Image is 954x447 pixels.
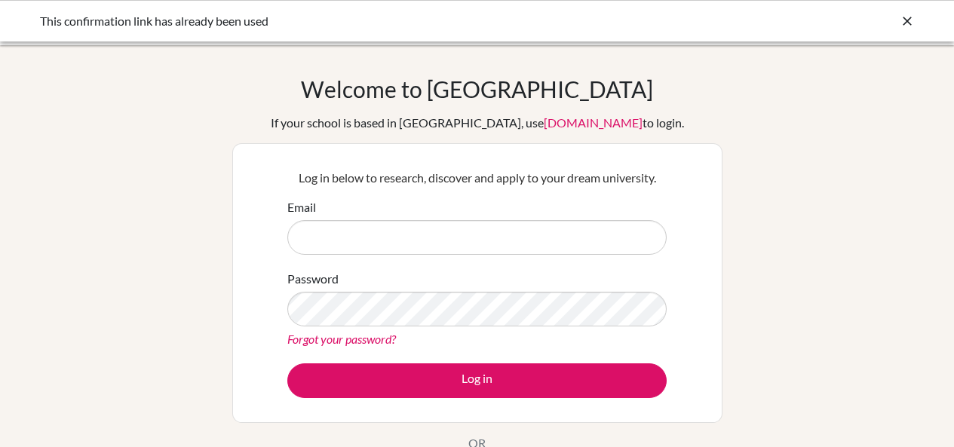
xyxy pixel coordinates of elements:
[544,115,643,130] a: [DOMAIN_NAME]
[287,169,667,187] p: Log in below to research, discover and apply to your dream university.
[287,270,339,288] label: Password
[287,332,396,346] a: Forgot your password?
[301,75,653,103] h1: Welcome to [GEOGRAPHIC_DATA]
[271,114,684,132] div: If your school is based in [GEOGRAPHIC_DATA], use to login.
[287,198,316,216] label: Email
[287,363,667,398] button: Log in
[40,12,689,30] div: This confirmation link has already been used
